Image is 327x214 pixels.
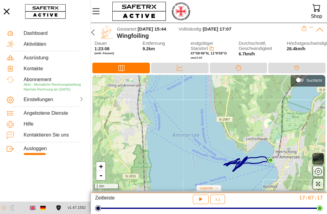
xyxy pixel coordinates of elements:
[117,26,137,31] span: Gestartet:
[24,41,84,47] div: Aktivitäten
[179,26,203,31] span: Vollständig:
[24,77,84,82] div: Abonnement
[7,132,14,139] img: ContactUs.svg
[7,76,14,83] img: Subscription.svg
[151,63,208,73] div: Daten
[239,41,277,51] span: Durchschnittl. Geschwindigkeit
[200,186,213,190] span: Legende
[40,205,46,211] img: de.svg
[266,157,272,163] img: PathStart.svg
[24,55,84,61] div: Ausrüstung
[95,195,170,204] div: Zeitleiste
[94,51,133,55] span: (exkl. Pausen)
[117,32,301,39] div: Wingfoiling
[24,87,70,91] span: Nächste Rechnung am [DATE]
[96,171,105,180] a: Zoom out
[94,41,133,46] span: Dauer
[306,78,322,83] div: Suchlicht
[100,25,114,39] img: WINGFOILING.svg
[210,63,267,73] div: Trennung
[96,162,105,171] a: Zoom in
[24,110,84,116] div: Angebotene Dienste
[94,46,110,51] span: 1:23:08
[248,195,323,201] div: 17:07:17
[92,63,150,73] div: Karte
[294,75,322,84] div: Suchlicht
[137,26,166,31] span: [DATE] 15:44
[268,157,273,163] img: PathEnd.svg
[239,51,255,56] span: 6.7km/h
[94,184,119,189] div: 1 km
[191,41,213,51] span: endgültiger Standort
[38,203,48,213] button: German
[28,203,38,213] button: English
[7,41,14,48] img: Activities.svg
[191,56,203,59] span: um 17:07
[203,26,232,31] span: [DATE] 17:07
[210,195,225,204] button: x 1
[268,63,325,73] div: Timeline
[215,198,220,201] span: x 1
[88,25,98,39] button: Zurücü
[7,121,14,128] img: Help.svg
[2,205,7,210] img: ModeLight.svg
[143,41,181,46] span: Entfernung
[24,83,81,86] span: Aktiv - Monatliche Rechnungsstellung
[287,46,306,51] span: 28.4km/h
[54,205,63,210] a: Lizenzvereinbarung
[10,205,15,210] img: ModeDark.svg
[311,12,322,20] div: Shop
[24,121,84,127] div: Hilfe
[7,54,14,61] img: Equipment.svg
[24,30,84,36] div: Dashboard
[24,132,84,138] div: Kontaktieren Sie uns
[24,66,84,71] div: Kontakte
[91,5,106,18] button: MenÜ
[143,46,155,51] span: 9.2km
[191,51,227,55] span: 47°59'49"N, 11°9'59"O
[171,2,190,21] img: RescueLogo.png
[30,205,35,211] img: en.svg
[309,25,313,30] button: Expand
[68,205,86,211] span: v1.47.1552
[287,41,325,46] span: Höchstgeschwindigkeit
[24,97,53,102] div: Einstellungen
[64,203,89,213] button: v1.47.1552
[24,146,84,151] div: Ausloggen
